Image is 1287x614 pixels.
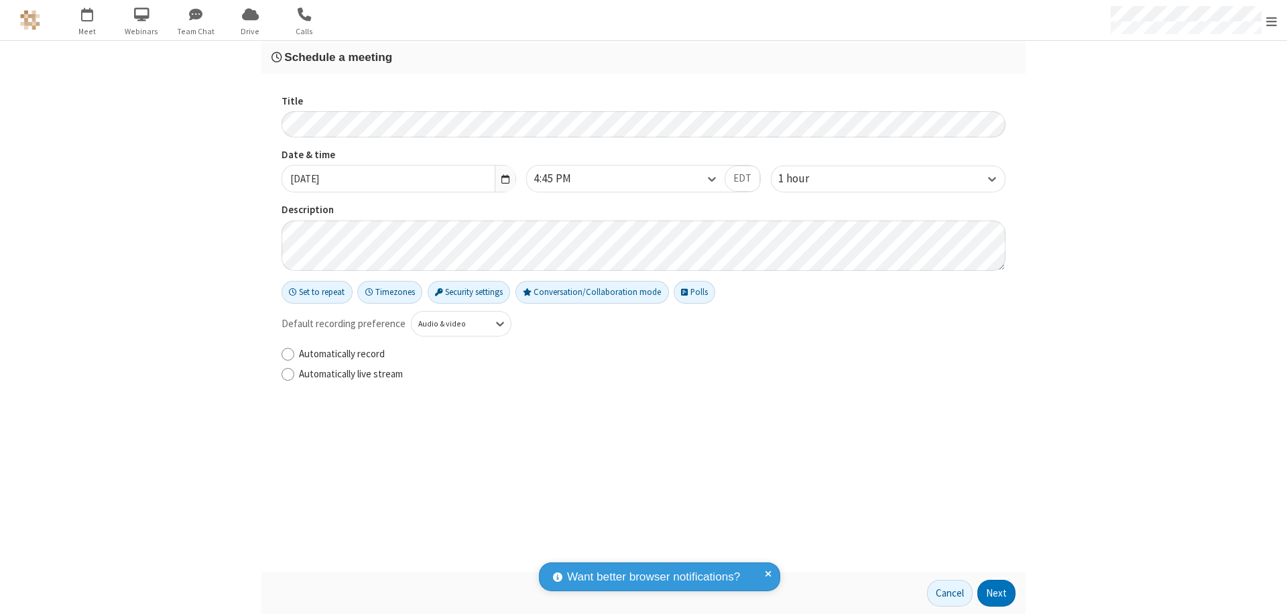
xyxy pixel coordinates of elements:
[299,347,1005,362] label: Automatically record
[282,316,406,332] span: Default recording preference
[171,25,221,38] span: Team Chat
[284,50,392,64] span: Schedule a meeting
[927,580,973,607] button: Cancel
[282,281,353,304] button: Set to repeat
[282,202,1005,218] label: Description
[357,281,422,304] button: Timezones
[280,25,330,38] span: Calls
[282,94,1005,109] label: Title
[725,166,760,192] button: EDT
[534,170,594,188] div: 4:45 PM
[282,147,516,163] label: Date & time
[418,318,482,330] div: Audio & video
[299,367,1005,382] label: Automatically live stream
[778,170,832,188] div: 1 hour
[62,25,113,38] span: Meet
[567,568,740,586] span: Want better browser notifications?
[674,281,715,304] button: Polls
[428,281,511,304] button: Security settings
[515,281,669,304] button: Conversation/Collaboration mode
[977,580,1016,607] button: Next
[20,10,40,30] img: QA Selenium DO NOT DELETE OR CHANGE
[1253,579,1277,605] iframe: Chat
[117,25,167,38] span: Webinars
[225,25,275,38] span: Drive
